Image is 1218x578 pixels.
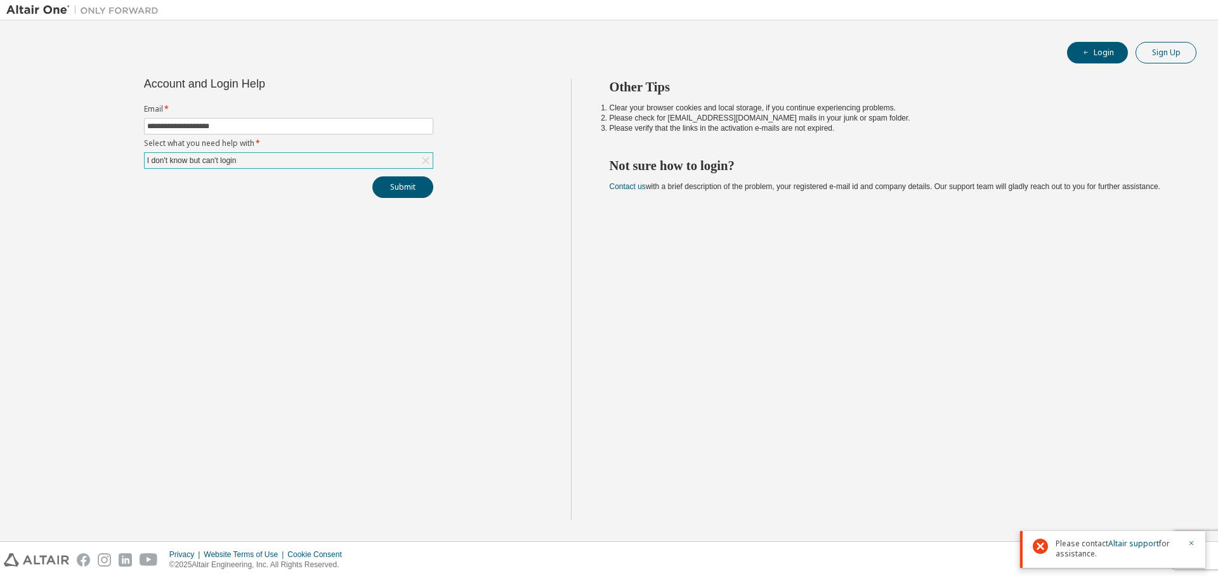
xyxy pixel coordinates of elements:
h2: Not sure how to login? [610,157,1174,174]
div: Cookie Consent [287,549,349,560]
div: Website Terms of Use [204,549,287,560]
div: Privacy [169,549,204,560]
img: altair_logo.svg [4,553,69,567]
li: Please verify that the links in the activation e-mails are not expired. [610,123,1174,133]
button: Submit [372,176,433,198]
p: © 2025 Altair Engineering, Inc. All Rights Reserved. [169,560,350,570]
div: I don't know but can't login [145,154,239,167]
img: facebook.svg [77,553,90,567]
a: Altair support [1108,538,1159,549]
label: Email [144,104,433,114]
label: Select what you need help with [144,138,433,148]
a: Contact us [610,182,646,191]
div: I don't know but can't login [145,153,433,168]
li: Please check for [EMAIL_ADDRESS][DOMAIN_NAME] mails in your junk or spam folder. [610,113,1174,123]
div: Account and Login Help [144,79,376,89]
img: youtube.svg [140,553,158,567]
li: Clear your browser cookies and local storage, if you continue experiencing problems. [610,103,1174,113]
span: with a brief description of the problem, your registered e-mail id and company details. Our suppo... [610,182,1160,191]
span: Please contact for assistance. [1056,539,1180,559]
img: linkedin.svg [119,553,132,567]
img: instagram.svg [98,553,111,567]
img: Altair One [6,4,165,16]
h2: Other Tips [610,79,1174,95]
button: Login [1067,42,1128,63]
button: Sign Up [1136,42,1196,63]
